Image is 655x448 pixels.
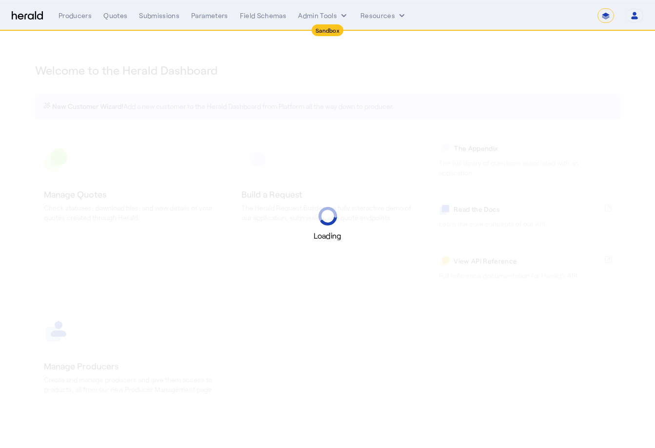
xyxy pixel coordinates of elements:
[240,11,287,20] div: Field Schemas
[139,11,179,20] div: Submissions
[360,11,407,20] button: Resources dropdown menu
[298,11,349,20] button: internal dropdown menu
[103,11,127,20] div: Quotes
[12,11,43,20] img: Herald Logo
[312,24,343,36] div: Sandbox
[59,11,92,20] div: Producers
[191,11,228,20] div: Parameters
